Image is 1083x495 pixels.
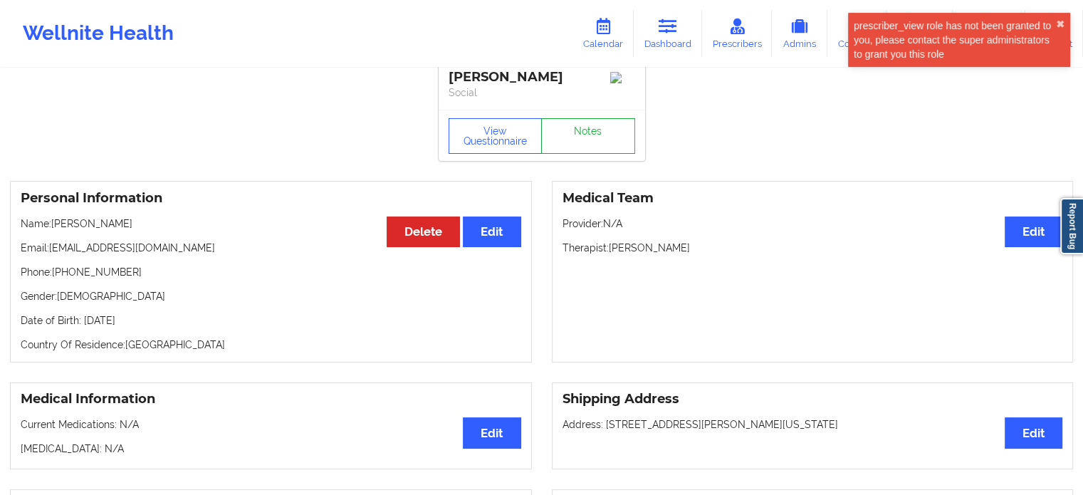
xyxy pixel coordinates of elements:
a: Notes [541,118,635,154]
p: Name: [PERSON_NAME] [21,217,521,231]
button: View Questionnaire [449,118,543,154]
button: close [1056,19,1064,30]
button: Edit [463,217,520,247]
h3: Medical Team [563,190,1063,207]
p: Phone: [PHONE_NUMBER] [21,265,521,279]
p: Provider: N/A [563,217,1063,231]
button: Delete [387,217,460,247]
a: Calendar [572,10,634,57]
a: Dashboard [634,10,702,57]
button: Edit [463,417,520,448]
a: Coaches [827,10,886,57]
p: Address: [STREET_ADDRESS][PERSON_NAME][US_STATE] [563,417,1063,432]
a: Prescribers [702,10,773,57]
a: Report Bug [1060,198,1083,254]
img: Image%2Fplaceholer-image.png [610,72,635,83]
p: Current Medications: N/A [21,417,521,432]
div: prescriber_view role has not been granted to you, please contact the super administrators to gran... [854,19,1056,61]
p: Country Of Residence: [GEOGRAPHIC_DATA] [21,338,521,352]
p: Date of Birth: [DATE] [21,313,521,328]
p: Email: [EMAIL_ADDRESS][DOMAIN_NAME] [21,241,521,255]
p: Social [449,85,635,100]
a: Admins [772,10,827,57]
h3: Medical Information [21,391,521,407]
p: Therapist: [PERSON_NAME] [563,241,1063,255]
h3: Personal Information [21,190,521,207]
button: Edit [1005,217,1062,247]
div: [PERSON_NAME] [449,69,635,85]
p: Gender: [DEMOGRAPHIC_DATA] [21,289,521,303]
button: Edit [1005,417,1062,448]
h3: Shipping Address [563,391,1063,407]
p: [MEDICAL_DATA]: N/A [21,442,521,456]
